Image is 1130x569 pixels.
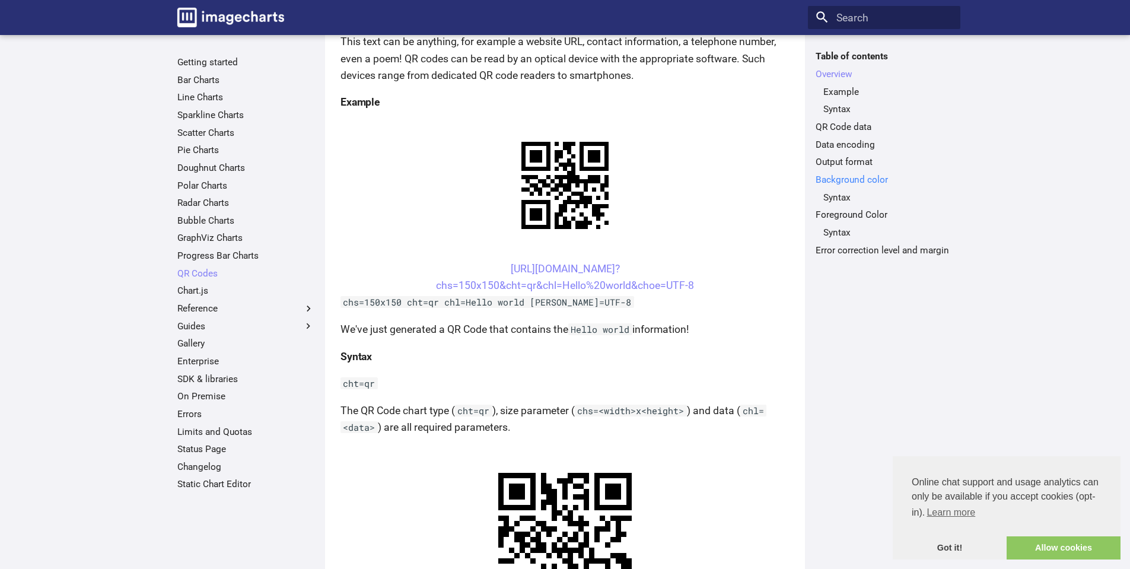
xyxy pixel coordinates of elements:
[816,139,953,151] a: Data encoding
[177,144,314,156] a: Pie Charts
[177,390,314,402] a: On Premise
[177,408,314,420] a: Errors
[823,86,953,98] a: Example
[808,6,960,30] input: Search
[177,426,314,438] a: Limits and Quotas
[177,320,314,332] label: Guides
[808,50,960,62] label: Table of contents
[177,285,314,297] a: Chart.js
[823,103,953,115] a: Syntax
[823,192,953,204] a: Syntax
[177,162,314,174] a: Doughnut Charts
[925,504,977,522] a: learn more about cookies
[177,303,314,314] label: Reference
[816,86,953,116] nav: Overview
[177,180,314,192] a: Polar Charts
[816,156,953,168] a: Output format
[816,121,953,133] a: QR Code data
[177,355,314,367] a: Enterprise
[340,348,790,365] h4: Syntax
[172,2,289,32] a: Image-Charts documentation
[823,227,953,239] a: Syntax
[808,50,960,256] nav: Table of contents
[340,402,790,436] p: The QR Code chart type ( ), size parameter ( ) and data ( ) are all required parameters.
[177,232,314,244] a: GraphViz Charts
[340,94,790,110] h4: Example
[816,209,953,221] a: Foreground Color
[177,215,314,227] a: Bubble Charts
[177,74,314,86] a: Bar Charts
[340,321,790,338] p: We've just generated a QR Code that contains the information!
[912,475,1102,522] span: Online chat support and usage analytics can only be available if you accept cookies (opt-in).
[501,121,629,250] img: chart
[816,68,953,80] a: Overview
[177,109,314,121] a: Sparkline Charts
[575,405,687,417] code: chs=<width>x<height>
[177,250,314,262] a: Progress Bar Charts
[177,478,314,490] a: Static Chart Editor
[177,91,314,103] a: Line Charts
[177,461,314,473] a: Changelog
[177,338,314,349] a: Gallery
[455,405,492,417] code: cht=qr
[1007,536,1121,560] a: allow cookies
[893,456,1121,560] div: cookieconsent
[436,263,694,291] a: [URL][DOMAIN_NAME]?chs=150x150&cht=qr&chl=Hello%20world&choe=UTF-8
[177,268,314,279] a: QR Codes
[177,56,314,68] a: Getting started
[177,373,314,385] a: SDK & libraries
[340,296,634,308] code: chs=150x150 cht=qr chl=Hello world [PERSON_NAME]=UTF-8
[816,192,953,204] nav: Background color
[177,443,314,455] a: Status Page
[816,227,953,239] nav: Foreground Color
[816,244,953,256] a: Error correction level and margin
[177,197,314,209] a: Radar Charts
[177,127,314,139] a: Scatter Charts
[816,174,953,186] a: Background color
[893,536,1007,560] a: dismiss cookie message
[568,323,632,335] code: Hello world
[177,8,284,27] img: logo
[340,377,378,389] code: cht=qr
